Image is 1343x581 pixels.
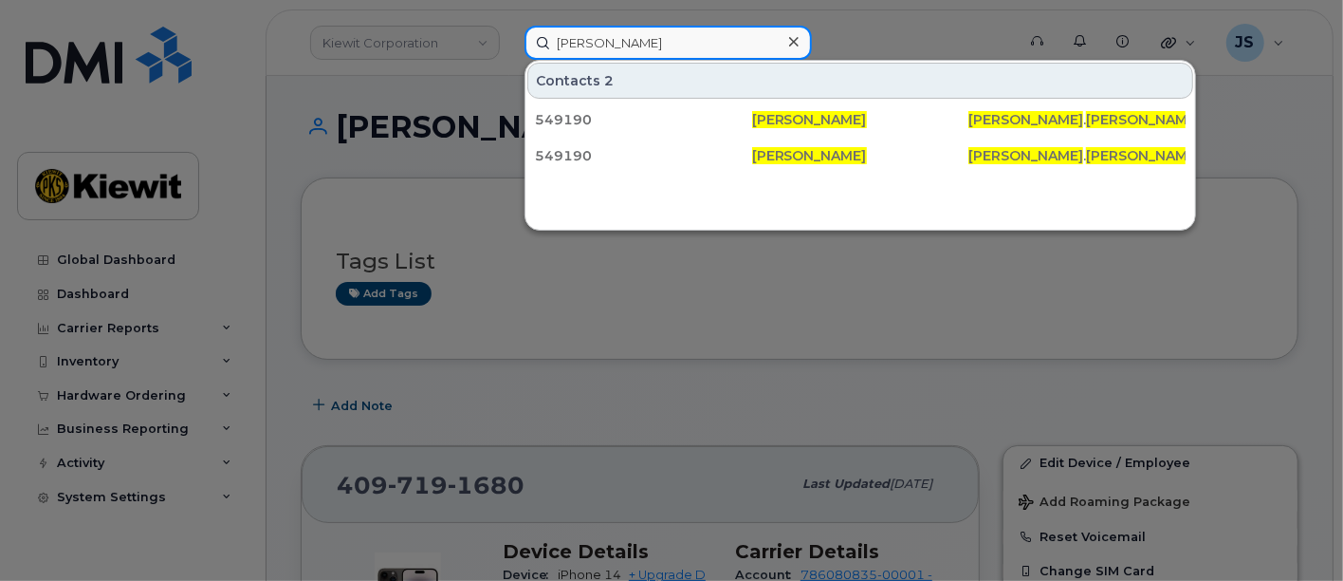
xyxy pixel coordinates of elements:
[752,147,867,164] span: [PERSON_NAME]
[1086,147,1201,164] span: [PERSON_NAME]
[968,146,1186,165] div: . @[PERSON_NAME][DOMAIN_NAME]
[968,110,1186,129] div: . @[PERSON_NAME][DOMAIN_NAME]
[535,146,752,165] div: 549190
[527,63,1193,99] div: Contacts
[527,103,1193,137] a: 549190[PERSON_NAME][PERSON_NAME].[PERSON_NAME]@[PERSON_NAME][DOMAIN_NAME]
[1086,111,1201,128] span: [PERSON_NAME]
[968,147,1083,164] span: [PERSON_NAME]
[535,110,752,129] div: 549190
[968,111,1083,128] span: [PERSON_NAME]
[527,139,1193,173] a: 549190[PERSON_NAME][PERSON_NAME].[PERSON_NAME]@[PERSON_NAME][DOMAIN_NAME]
[1260,498,1329,567] iframe: Messenger Launcher
[604,71,614,90] span: 2
[752,111,867,128] span: [PERSON_NAME]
